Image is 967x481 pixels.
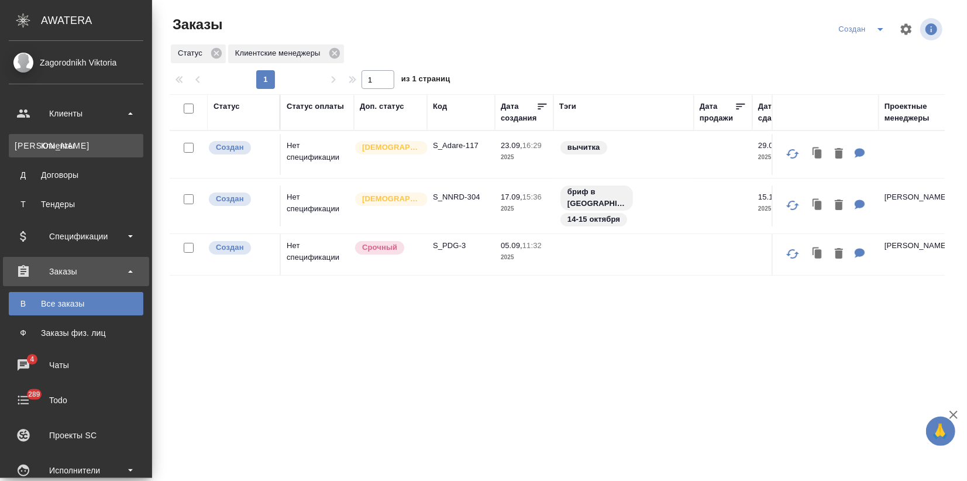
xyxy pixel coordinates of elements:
[501,252,548,263] p: 2025
[779,140,807,168] button: Обновить
[235,47,325,59] p: Клиентские менеджеры
[931,419,951,444] span: 🙏
[216,193,244,205] p: Создан
[501,101,536,124] div: Дата создания
[216,242,244,253] p: Создан
[15,169,137,181] div: Договоры
[216,142,244,153] p: Создан
[3,421,149,450] a: Проекты SC
[758,203,805,215] p: 2025
[892,15,920,43] span: Настроить таблицу
[281,234,354,275] td: Нет спецификации
[3,351,149,380] a: 4Чаты
[807,242,829,266] button: Клонировать
[807,142,829,166] button: Клонировать
[567,186,626,209] p: бриф в [GEOGRAPHIC_DATA]
[228,44,344,63] div: Клиентские менеджеры
[362,193,421,205] p: [DEMOGRAPHIC_DATA]
[354,191,421,207] div: Выставляется автоматически для первых 3 заказов нового контактного лица. Особое внимание
[281,134,354,175] td: Нет спецификации
[700,101,735,124] div: Дата продажи
[9,391,143,409] div: Todo
[779,191,807,219] button: Обновить
[9,321,143,345] a: ФЗаказы физ. лиц
[3,386,149,415] a: 289Todo
[15,327,137,339] div: Заказы физ. лиц
[214,101,240,112] div: Статус
[501,141,522,150] p: 23.09,
[433,101,447,112] div: Код
[567,214,620,225] p: 14-15 октября
[9,427,143,444] div: Проекты SC
[21,389,47,400] span: 289
[522,241,542,250] p: 11:32
[758,101,793,124] div: Дата сдачи
[567,142,600,153] p: вычитка
[829,194,849,218] button: Удалить
[9,228,143,245] div: Спецификации
[885,101,941,124] div: Проектные менеджеры
[501,193,522,201] p: 17.09,
[501,241,522,250] p: 05.09,
[9,292,143,315] a: ВВсе заказы
[281,185,354,226] td: Нет спецификации
[522,141,542,150] p: 16:29
[178,47,207,59] p: Статус
[9,193,143,216] a: ТТендеры
[559,184,688,228] div: бриф в сорсе, 14-15 октября
[9,134,143,157] a: [PERSON_NAME]Клиенты
[807,194,829,218] button: Клонировать
[41,9,152,32] div: AWATERA
[208,191,274,207] div: Выставляется автоматически при создании заказа
[9,105,143,122] div: Клиенты
[779,240,807,268] button: Обновить
[170,15,222,34] span: Заказы
[433,240,489,252] p: S_PDG-3
[9,263,143,280] div: Заказы
[849,194,871,218] button: Для КМ: КМ: отправила письмо 22.09. КЛ: У нас будет внутреннее совещание с глобальным офисом на э...
[879,234,947,275] td: [PERSON_NAME]
[9,462,143,479] div: Исполнители
[920,18,945,40] span: Посмотреть информацию
[559,140,688,156] div: вычитка
[836,20,892,39] div: split button
[208,140,274,156] div: Выставляется автоматически при создании заказа
[287,101,344,112] div: Статус оплаты
[15,140,137,152] div: Клиенты
[9,163,143,187] a: ДДоговоры
[522,193,542,201] p: 15:36
[758,141,780,150] p: 29.09,
[829,242,849,266] button: Удалить
[354,140,421,156] div: Выставляется автоматически для первых 3 заказов нового контактного лица. Особое внимание
[23,353,41,365] span: 4
[171,44,226,63] div: Статус
[758,193,780,201] p: 15.10,
[849,242,871,266] button: Для КМ: 08.09.: направила клиенту NDA. Ждём согласования и тексты на перевод. 09.09.: отправила с...
[501,152,548,163] p: 2025
[433,140,489,152] p: S_Adare-117
[758,152,805,163] p: 2025
[433,191,489,203] p: S_NNRD-304
[9,56,143,69] div: Zagorodnikh Viktoria
[501,203,548,215] p: 2025
[401,72,450,89] span: из 1 страниц
[926,417,955,446] button: 🙏
[362,142,421,153] p: [DEMOGRAPHIC_DATA]
[829,142,849,166] button: Удалить
[879,185,947,226] td: [PERSON_NAME]
[9,356,143,374] div: Чаты
[354,240,421,256] div: Выставляется автоматически, если на указанный объем услуг необходимо больше времени в стандартном...
[559,101,576,112] div: Тэги
[15,198,137,210] div: Тендеры
[360,101,404,112] div: Доп. статус
[208,240,274,256] div: Выставляется автоматически при создании заказа
[362,242,397,253] p: Срочный
[15,298,137,310] div: Все заказы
